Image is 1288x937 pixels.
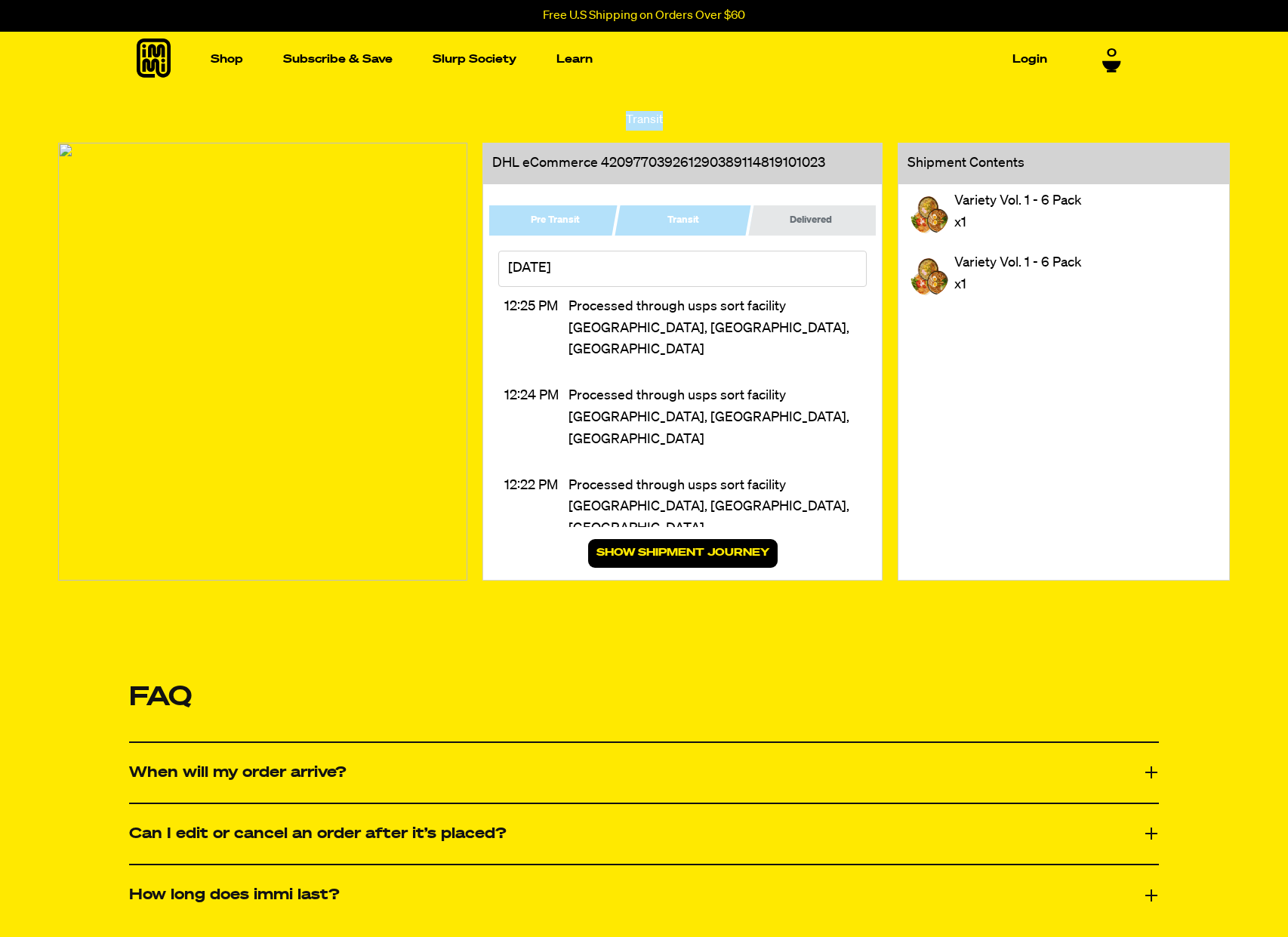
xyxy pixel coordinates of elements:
img: Variety Vol. 1 - 6 Pack [911,258,948,296]
button: Can I edit or cancel an order after it’s placed? [129,820,1160,848]
a: Login [1006,48,1053,71]
nav: Main navigation [205,32,1053,87]
div: x 1 [954,274,966,296]
h2: FAQ [129,656,1160,741]
div: Processed through usps sort facility [569,296,861,318]
span: [DATE] [508,257,551,279]
div: x 1 [954,212,966,234]
div: Processed through usps sort facility [569,385,861,407]
div: Variety Vol. 1 - 6 Pack [954,252,1082,274]
button: When will my order arrive? [129,759,1160,787]
span: DHL eCommerce [492,156,601,170]
span: [GEOGRAPHIC_DATA], [GEOGRAPHIC_DATA], [GEOGRAPHIC_DATA] [569,407,861,451]
a: 0 [1102,47,1121,72]
div: Variety Vol. 1 - 6 Pack [954,190,1082,212]
a: Shop [205,48,249,71]
section: Shipment Contents [898,143,1229,184]
span: Pre Transit [531,212,580,229]
span: Delivered [790,212,832,229]
a: Slurp Society [427,48,522,71]
a: 420977039261290389114819101023 [601,156,825,170]
p: Free U.S Shipping on Orders Over $60 [543,9,745,23]
span: [GEOGRAPHIC_DATA], [GEOGRAPHIC_DATA], [GEOGRAPHIC_DATA] [569,496,861,540]
div: Transit [626,111,663,131]
a: Learn [550,48,599,71]
span: Transit [667,212,698,229]
div: Processed through usps sort facility [569,475,861,497]
button: Show shipment journey [588,539,778,568]
button: How long does immi last? [129,881,1160,909]
img: Variety Vol. 1 - 6 Pack [911,196,948,234]
div: 12:22 PM [504,472,569,540]
div: 12:25 PM [504,293,569,361]
div: 12:24 PM [504,382,569,450]
a: Subscribe & Save [277,48,399,71]
span: [GEOGRAPHIC_DATA], [GEOGRAPHIC_DATA], [GEOGRAPHIC_DATA] [569,318,861,362]
span: 0 [1107,47,1117,60]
